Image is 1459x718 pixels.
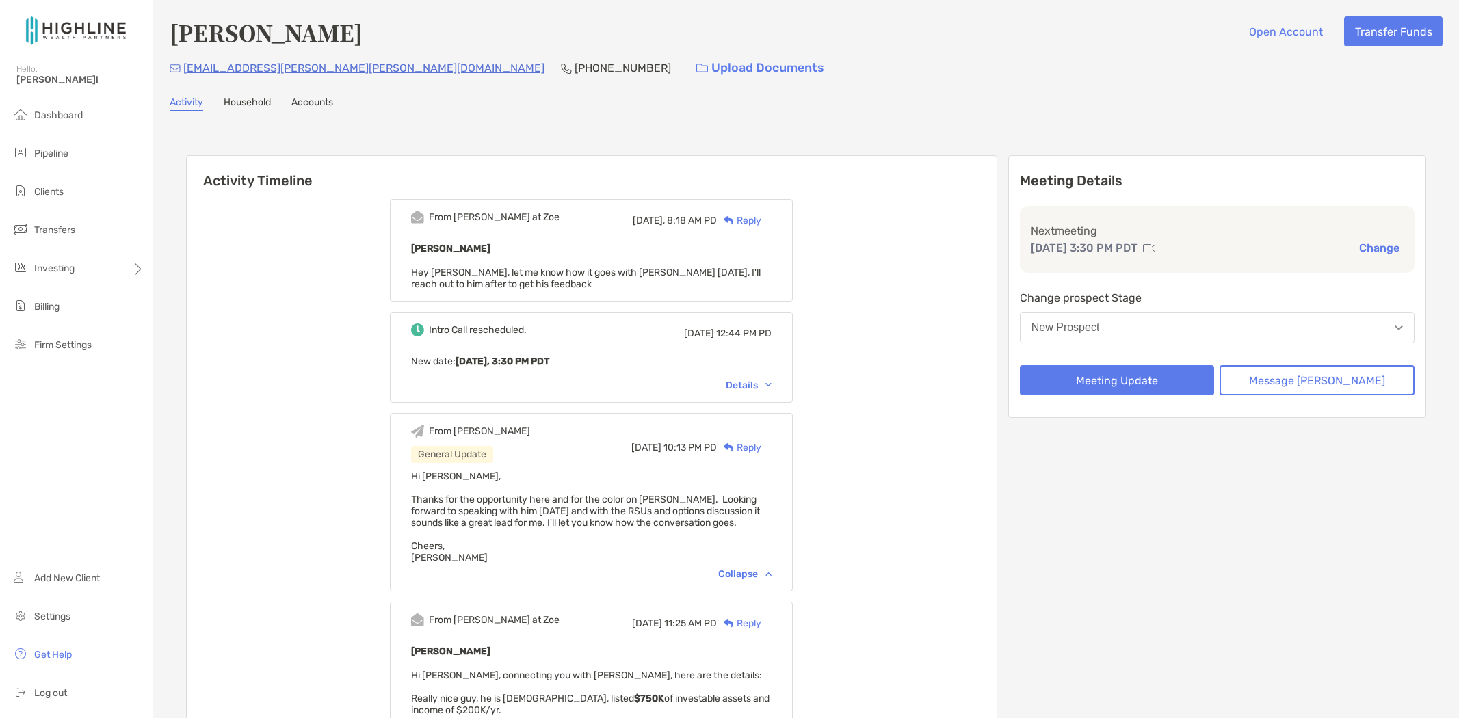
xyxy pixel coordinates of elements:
[667,215,717,226] span: 8:18 AM PD
[717,616,761,630] div: Reply
[724,443,734,452] img: Reply icon
[34,611,70,622] span: Settings
[12,144,29,161] img: pipeline icon
[726,380,772,391] div: Details
[170,16,363,48] h4: [PERSON_NAME]
[456,356,549,367] b: [DATE], 3:30 PM PDT
[34,224,75,236] span: Transfers
[34,339,92,351] span: Firm Settings
[16,74,144,85] span: [PERSON_NAME]!
[411,323,424,336] img: Event icon
[16,5,136,55] img: Zoe Logo
[12,106,29,122] img: dashboard icon
[765,572,772,576] img: Chevron icon
[1031,222,1404,239] p: Next meeting
[291,96,333,111] a: Accounts
[12,297,29,314] img: billing icon
[1238,16,1333,46] button: Open Account
[411,613,424,626] img: Event icon
[696,64,708,73] img: button icon
[411,425,424,438] img: Event icon
[561,63,572,74] img: Phone Icon
[1020,172,1415,189] p: Meeting Details
[1355,241,1404,255] button: Change
[1220,365,1415,395] button: Message [PERSON_NAME]
[34,263,75,274] span: Investing
[718,568,772,580] div: Collapse
[429,324,527,336] div: Intro Call rescheduled.
[224,96,271,111] a: Household
[632,617,662,629] span: [DATE]
[34,301,60,313] span: Billing
[429,614,560,626] div: From [PERSON_NAME] at Zoe
[12,607,29,624] img: settings icon
[411,243,490,254] b: [PERSON_NAME]
[12,646,29,662] img: get-help icon
[1395,325,1403,330] img: Open dropdown arrow
[411,646,490,657] b: [PERSON_NAME]
[1020,289,1415,306] p: Change prospect Stage
[12,221,29,237] img: transfers icon
[12,183,29,199] img: clients icon
[631,442,661,453] span: [DATE]
[724,619,734,628] img: Reply icon
[716,328,772,339] span: 12:44 PM PD
[34,572,100,584] span: Add New Client
[429,211,560,223] div: From [PERSON_NAME] at Zoe
[1143,243,1155,254] img: communication type
[717,440,761,455] div: Reply
[34,649,72,661] span: Get Help
[724,216,734,225] img: Reply icon
[663,442,717,453] span: 10:13 PM PD
[411,446,493,463] div: General Update
[684,328,714,339] span: [DATE]
[12,336,29,352] img: firm-settings icon
[411,470,760,563] span: Hi [PERSON_NAME], Thanks for the opportunity here and for the color on [PERSON_NAME]. Looking for...
[34,109,83,121] span: Dashboard
[575,59,671,77] p: [PHONE_NUMBER]
[664,617,717,629] span: 11:25 AM PD
[634,693,664,704] strong: $750K
[429,425,530,437] div: From [PERSON_NAME]
[170,64,181,72] img: Email Icon
[633,215,665,226] span: [DATE],
[765,383,772,387] img: Chevron icon
[411,353,772,370] p: New date :
[1020,365,1215,395] button: Meeting Update
[170,96,203,111] a: Activity
[12,684,29,700] img: logout icon
[1031,321,1100,334] div: New Prospect
[1020,312,1415,343] button: New Prospect
[12,569,29,585] img: add_new_client icon
[12,259,29,276] img: investing icon
[411,267,761,290] span: Hey [PERSON_NAME], let me know how it goes with [PERSON_NAME] [DATE], I'll reach out to him after...
[717,213,761,228] div: Reply
[183,59,544,77] p: [EMAIL_ADDRESS][PERSON_NAME][PERSON_NAME][DOMAIN_NAME]
[34,687,67,699] span: Log out
[187,156,997,189] h6: Activity Timeline
[1031,239,1138,256] p: [DATE] 3:30 PM PDT
[687,53,833,83] a: Upload Documents
[411,211,424,224] img: Event icon
[34,148,68,159] span: Pipeline
[34,186,64,198] span: Clients
[1344,16,1443,46] button: Transfer Funds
